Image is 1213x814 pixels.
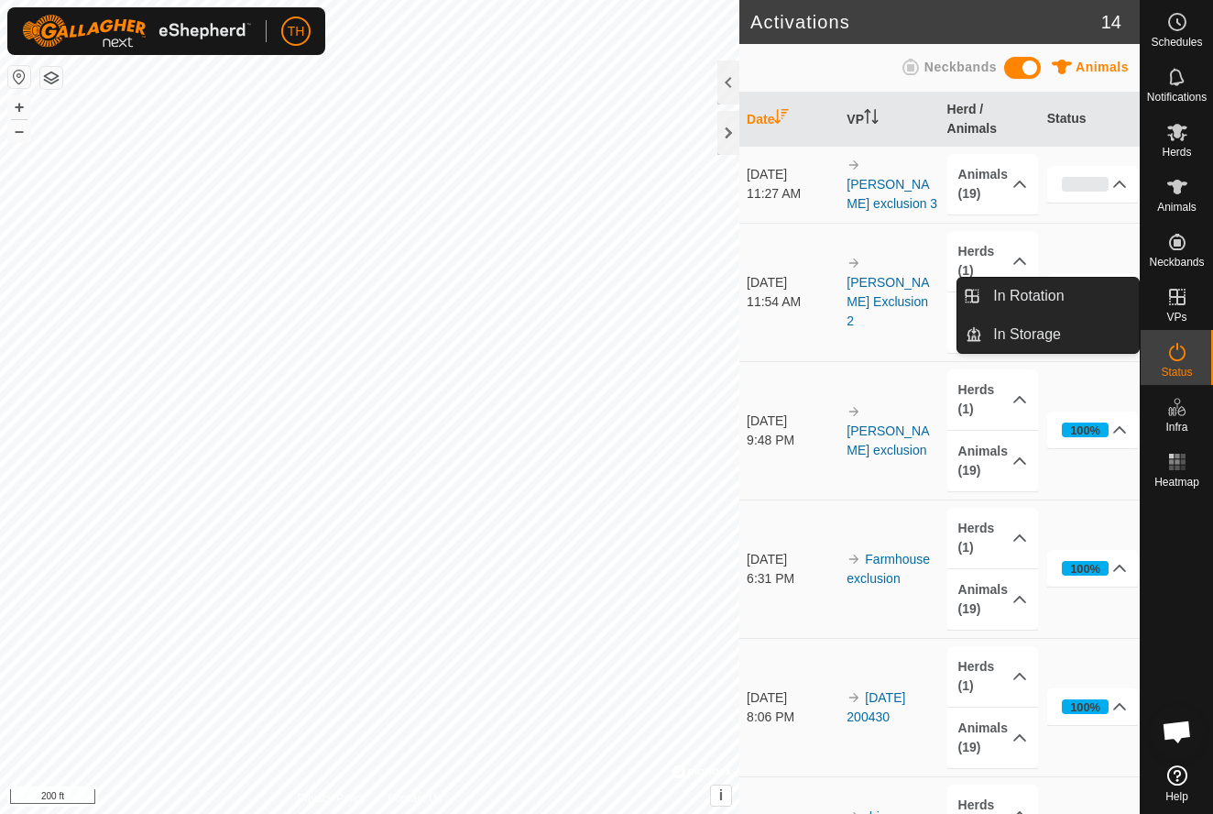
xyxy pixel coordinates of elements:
[8,96,30,118] button: +
[993,285,1064,307] span: In Rotation
[747,184,838,203] div: 11:27 AM
[288,22,305,41] span: TH
[8,120,30,142] button: –
[747,708,838,727] div: 8:06 PM
[947,569,1039,630] p-accordion-header: Animals (19)
[774,112,789,126] p-sorticon: Activate to sort
[1070,422,1100,439] div: 100%
[1101,8,1121,36] span: 14
[847,404,861,419] img: arrow
[1047,273,1139,310] p-accordion-header: 100%
[747,688,838,708] div: [DATE]
[947,231,1039,291] p-accordion-header: Herds (1)
[947,431,1039,491] p-accordion-header: Animals (19)
[957,278,1139,314] li: In Rotation
[1165,791,1188,802] span: Help
[1062,177,1109,192] div: 0%
[1047,550,1139,587] p-accordion-header: 100%
[1070,560,1100,577] div: 100%
[1047,412,1139,448] p-accordion-header: 100%
[947,508,1039,568] p-accordion-header: Herds (1)
[22,15,251,48] img: Gallagher Logo
[847,158,861,172] img: arrow
[982,316,1139,353] a: In Storage
[719,787,723,803] span: i
[1147,92,1207,103] span: Notifications
[1151,37,1202,48] span: Schedules
[711,786,731,806] button: i
[864,112,879,126] p-sorticon: Activate to sort
[747,412,838,431] div: [DATE]
[1154,477,1199,488] span: Heatmap
[747,431,838,450] div: 9:48 PM
[847,690,905,724] a: [DATE] 200430
[1150,704,1205,759] div: Open chat
[747,569,838,588] div: 6:31 PM
[947,646,1039,707] p-accordion-header: Herds (1)
[8,66,30,88] button: Reset Map
[388,790,442,807] a: Contact Us
[947,154,1039,214] p-accordion-header: Animals (19)
[1062,423,1109,437] div: 100%
[747,165,838,184] div: [DATE]
[847,552,930,586] a: Farmhouse exclusion
[993,324,1061,346] span: In Storage
[1047,166,1139,203] p-accordion-header: 0%
[1070,698,1100,716] div: 100%
[40,67,62,89] button: Map Layers
[982,278,1139,314] a: In Rotation
[1062,561,1109,576] div: 100%
[1040,93,1140,147] th: Status
[947,369,1039,430] p-accordion-header: Herds (1)
[750,11,1101,33] h2: Activations
[1157,202,1197,213] span: Animals
[924,60,997,74] span: Neckbands
[739,93,839,147] th: Date
[1165,422,1187,433] span: Infra
[1141,758,1213,809] a: Help
[1047,688,1139,725] p-accordion-header: 100%
[957,316,1139,353] li: In Storage
[1162,147,1191,158] span: Herds
[847,423,929,457] a: [PERSON_NAME] exclusion
[847,256,861,270] img: arrow
[1062,699,1109,714] div: 100%
[847,177,937,211] a: [PERSON_NAME] exclusion 3
[947,708,1039,768] p-accordion-header: Animals (19)
[847,275,929,328] a: [PERSON_NAME] Exclusion 2
[1076,60,1129,74] span: Animals
[747,273,838,292] div: [DATE]
[940,93,1040,147] th: Herd / Animals
[847,552,861,566] img: arrow
[839,93,939,147] th: VP
[947,292,1039,353] p-accordion-header: Animals (19)
[1166,312,1186,323] span: VPs
[847,690,861,705] img: arrow
[1149,257,1204,268] span: Neckbands
[747,550,838,569] div: [DATE]
[298,790,366,807] a: Privacy Policy
[747,292,838,312] div: 11:54 AM
[1161,367,1192,378] span: Status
